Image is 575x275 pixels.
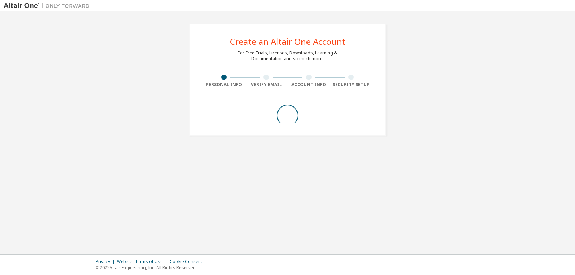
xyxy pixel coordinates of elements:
[230,37,346,46] div: Create an Altair One Account
[117,259,170,265] div: Website Terms of Use
[287,82,330,87] div: Account Info
[170,259,206,265] div: Cookie Consent
[238,50,337,62] div: For Free Trials, Licenses, Downloads, Learning & Documentation and so much more.
[4,2,93,9] img: Altair One
[96,265,206,271] p: © 2025 Altair Engineering, Inc. All Rights Reserved.
[330,82,373,87] div: Security Setup
[96,259,117,265] div: Privacy
[245,82,288,87] div: Verify Email
[203,82,245,87] div: Personal Info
